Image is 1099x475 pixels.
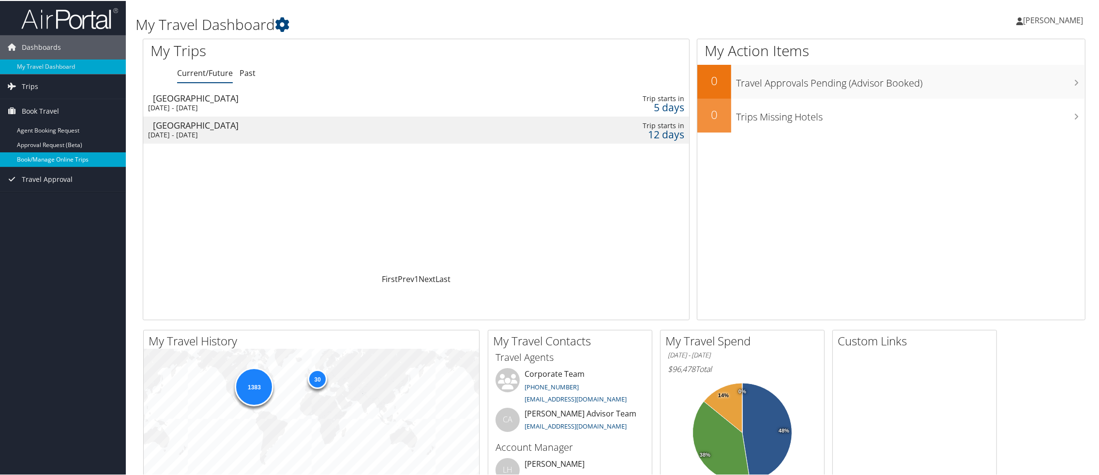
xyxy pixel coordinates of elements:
[419,273,436,283] a: Next
[779,427,789,433] tspan: 48%
[235,366,273,405] div: 1383
[491,367,649,407] li: Corporate Team
[525,382,579,390] a: [PHONE_NUMBER]
[561,129,684,138] div: 12 days
[22,98,59,122] span: Book Travel
[697,64,1085,98] a: 0Travel Approvals Pending (Advisor Booked)
[738,388,746,394] tspan: 0%
[414,273,419,283] a: 1
[177,67,233,77] a: Current/Future
[491,407,649,438] li: [PERSON_NAME] Advisor Team
[22,74,38,98] span: Trips
[153,93,489,102] div: [GEOGRAPHIC_DATA]
[561,102,684,111] div: 5 days
[665,332,824,348] h2: My Travel Spend
[838,332,996,348] h2: Custom Links
[668,363,695,373] span: $96,478
[21,6,118,29] img: airportal-logo.png
[697,105,731,122] h2: 0
[308,368,327,387] div: 30
[525,421,627,430] a: [EMAIL_ADDRESS][DOMAIN_NAME]
[382,273,398,283] a: First
[240,67,256,77] a: Past
[496,440,645,453] h3: Account Manager
[1016,5,1093,34] a: [PERSON_NAME]
[561,93,684,102] div: Trip starts in
[493,332,652,348] h2: My Travel Contacts
[22,166,73,191] span: Travel Approval
[151,40,454,60] h1: My Trips
[697,98,1085,132] a: 0Trips Missing Hotels
[149,332,479,348] h2: My Travel History
[398,273,414,283] a: Prev
[153,120,489,129] div: [GEOGRAPHIC_DATA]
[736,71,1085,89] h3: Travel Approvals Pending (Advisor Booked)
[700,451,710,457] tspan: 38%
[668,363,817,373] h6: Total
[496,407,520,431] div: CA
[148,130,484,138] div: [DATE] - [DATE]
[697,72,731,88] h2: 0
[496,350,645,363] h3: Travel Agents
[135,14,774,34] h1: My Travel Dashboard
[436,273,451,283] a: Last
[736,104,1085,123] h3: Trips Missing Hotels
[561,120,684,129] div: Trip starts in
[22,34,61,59] span: Dashboards
[148,103,484,111] div: [DATE] - [DATE]
[718,392,729,398] tspan: 14%
[668,350,817,359] h6: [DATE] - [DATE]
[1023,14,1083,25] span: [PERSON_NAME]
[697,40,1085,60] h1: My Action Items
[525,394,627,402] a: [EMAIL_ADDRESS][DOMAIN_NAME]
